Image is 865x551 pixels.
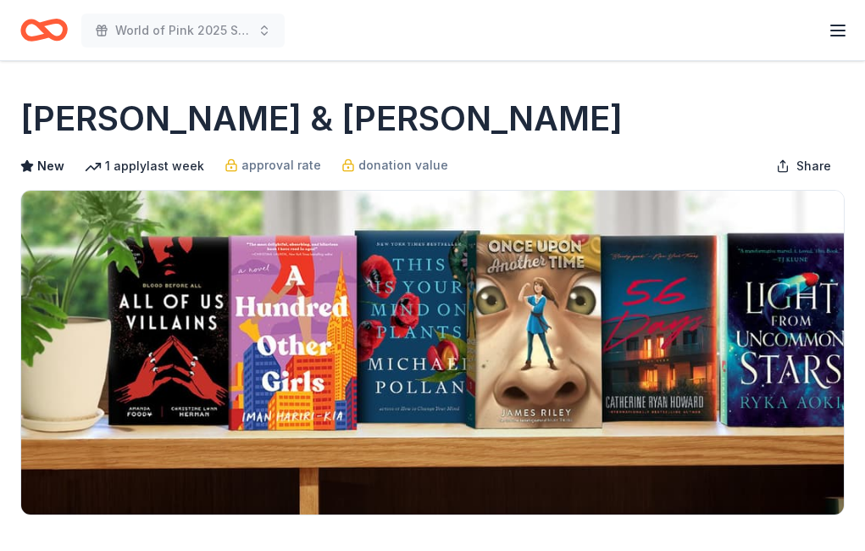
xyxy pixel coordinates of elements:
[20,10,68,50] a: Home
[762,149,845,183] button: Share
[796,156,831,176] span: Share
[81,14,285,47] button: World of Pink 2025 Steps of Strength Fashion Show
[115,20,251,41] span: World of Pink 2025 Steps of Strength Fashion Show
[241,155,321,175] span: approval rate
[21,191,844,515] img: Image for Barnes & Noble
[358,155,448,175] span: donation value
[37,156,64,176] span: New
[341,155,448,175] a: donation value
[20,95,623,142] h1: [PERSON_NAME] & [PERSON_NAME]
[225,155,321,175] a: approval rate
[85,156,204,176] div: 1 apply last week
